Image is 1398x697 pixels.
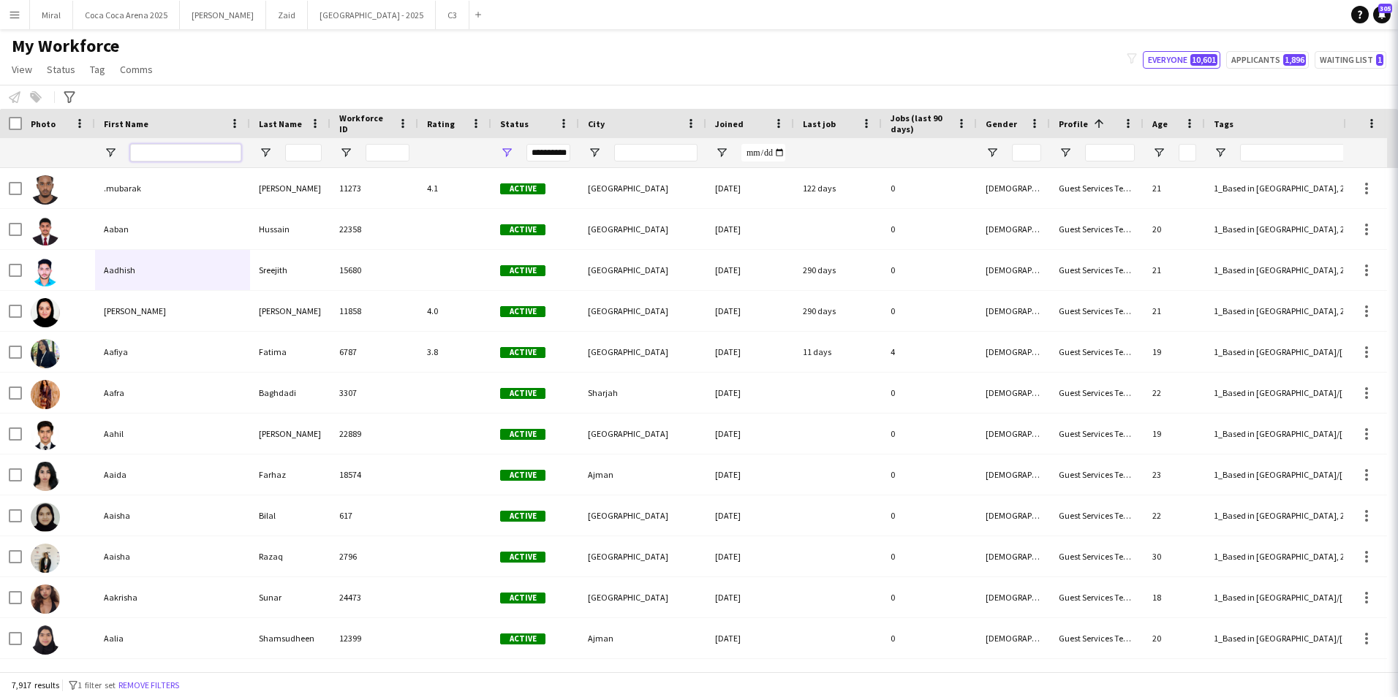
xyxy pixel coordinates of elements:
[31,216,60,245] img: Aaban Hussain
[12,35,119,57] span: My Workforce
[579,618,706,658] div: Ajman
[794,291,882,331] div: 290 days
[706,495,794,536] div: [DATE]
[95,209,250,249] div: Aaban
[31,380,60,409] img: Aafra Baghdadi
[1205,577,1370,617] div: 1_Based in [GEOGRAPHIC_DATA]/[GEOGRAPHIC_DATA]/Ajman, 2_English Level = 2/3 Good
[90,63,105,76] span: Tag
[1144,332,1205,372] div: 19
[1205,168,1370,208] div: 1_Based in [GEOGRAPHIC_DATA], 2_English Level = 3/3 Excellent, 4_EA Active
[250,577,330,617] div: Sunar
[1226,51,1309,69] button: Applicants1,896
[1205,250,1370,290] div: 1_Based in [GEOGRAPHIC_DATA], 2_English Level = 2/3 Good
[1152,146,1165,159] button: Open Filter Menu
[882,168,977,208] div: 0
[31,544,60,573] img: Aaisha Razaq
[30,1,73,29] button: Miral
[579,291,706,331] div: [GEOGRAPHIC_DATA]
[330,168,418,208] div: 11273
[706,454,794,495] div: [DATE]
[330,495,418,536] div: 617
[1205,332,1370,372] div: 1_Based in [GEOGRAPHIC_DATA]/[GEOGRAPHIC_DATA]/Ajman, 2_English Level = 2/3 Good , 4_CCA Active, ...
[715,146,728,159] button: Open Filter Menu
[500,146,513,159] button: Open Filter Menu
[73,1,180,29] button: Coca Coca Arena 2025
[31,462,60,491] img: Aaida Farhaz
[330,291,418,331] div: 11858
[366,144,409,161] input: Workforce ID Filter Input
[1050,209,1144,249] div: Guest Services Team
[95,250,250,290] div: Aadhish
[250,414,330,454] div: [PERSON_NAME]
[1085,144,1135,161] input: Profile Filter Input
[882,577,977,617] div: 0
[330,577,418,617] div: 24473
[250,495,330,536] div: Bilal
[706,291,794,331] div: [DATE]
[891,113,951,134] span: Jobs (last 90 days)
[1144,536,1205,576] div: 30
[741,144,785,161] input: Joined Filter Input
[500,388,545,399] span: Active
[259,118,302,129] span: Last Name
[339,113,392,134] span: Workforce ID
[579,454,706,495] div: Ajman
[579,168,706,208] div: [GEOGRAPHIC_DATA]
[31,503,60,532] img: Aaisha Bilal
[330,250,418,290] div: 15680
[1240,144,1361,161] input: Tags Filter Input
[706,618,794,658] div: [DATE]
[794,250,882,290] div: 290 days
[1144,618,1205,658] div: 20
[1144,577,1205,617] div: 18
[1050,454,1144,495] div: Guest Services Team
[882,291,977,331] div: 0
[95,332,250,372] div: Aafiya
[130,144,241,161] input: First Name Filter Input
[1144,250,1205,290] div: 21
[84,60,111,79] a: Tag
[1283,54,1306,66] span: 1,896
[500,265,545,276] span: Active
[6,60,38,79] a: View
[500,306,545,317] span: Active
[1205,373,1370,413] div: 1_Based in [GEOGRAPHIC_DATA]/[GEOGRAPHIC_DATA]/Ajman, 2_English Level = 3/3 Excellent
[250,209,330,249] div: Hussain
[1205,495,1370,536] div: 1_Based in [GEOGRAPHIC_DATA], 2_English Level = 3/3 Excellent
[12,63,32,76] span: View
[285,144,322,161] input: Last Name Filter Input
[882,332,977,372] div: 4
[977,209,1050,249] div: [DEMOGRAPHIC_DATA]
[588,146,601,159] button: Open Filter Menu
[250,618,330,658] div: Shamsudheen
[706,414,794,454] div: [DATE]
[500,593,545,603] span: Active
[330,373,418,413] div: 3307
[579,209,706,249] div: [GEOGRAPHIC_DATA]
[500,511,545,522] span: Active
[78,679,116,690] span: 1 filter set
[116,677,182,693] button: Remove filters
[250,536,330,576] div: Razaq
[794,332,882,372] div: 11 days
[706,250,794,290] div: [DATE]
[579,536,706,576] div: [GEOGRAPHIC_DATA]
[1059,146,1072,159] button: Open Filter Menu
[1050,495,1144,536] div: Guest Services Team
[1012,144,1041,161] input: Gender Filter Input
[330,332,418,372] div: 6787
[95,536,250,576] div: Aaisha
[104,146,117,159] button: Open Filter Menu
[259,146,272,159] button: Open Filter Menu
[882,414,977,454] div: 0
[31,298,60,327] img: Aaesha Saif
[500,224,545,235] span: Active
[95,414,250,454] div: Aahil
[1050,291,1144,331] div: Guest Services Team
[1376,54,1383,66] span: 1
[986,118,1017,129] span: Gender
[330,209,418,249] div: 22358
[500,429,545,440] span: Active
[1050,332,1144,372] div: Guest Services Team
[31,584,60,614] img: Aakrisha Sunar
